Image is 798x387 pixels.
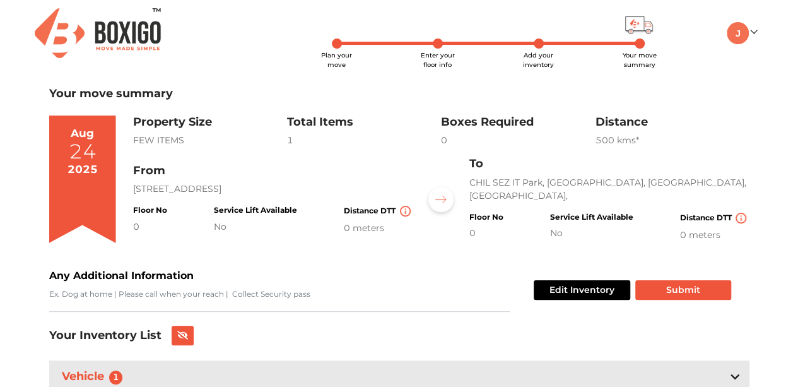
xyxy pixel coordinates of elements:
span: Plan your move [321,51,352,69]
h4: Distance DTT [344,206,413,217]
img: Boxigo [35,8,161,58]
div: FEW ITEMS [133,134,287,147]
div: 0 meters [679,229,749,242]
b: Any Additional Information [49,270,194,282]
h3: Property Size [133,116,287,129]
h3: Vehicle [59,367,131,387]
div: 0 meters [344,222,413,235]
div: 500 km s* [595,134,749,147]
div: No [549,227,633,240]
div: 0 [469,227,503,240]
h4: Service Lift Available [549,213,633,222]
span: 1 [109,371,123,384]
span: Enter your floor info [421,51,455,69]
div: No [214,220,297,234]
button: Submit [635,280,731,300]
p: [STREET_ADDRESS] [133,182,413,196]
span: Add your inventory [523,51,554,69]
h3: Boxes Required [441,116,595,129]
h4: Distance DTT [679,213,749,223]
h3: Distance [595,116,749,129]
div: 2025 [67,162,98,178]
button: Edit Inventory [534,280,630,300]
p: CHIL SEZ IT Park, [GEOGRAPHIC_DATA], [GEOGRAPHIC_DATA], [GEOGRAPHIC_DATA], [469,176,749,203]
h4: Floor No [469,213,503,222]
div: 24 [69,141,97,162]
h3: From [133,164,413,178]
div: 0 [441,134,595,147]
h3: Your move summary [49,87,749,101]
h3: Your Inventory List [49,329,161,343]
h3: Total Items [287,116,441,129]
h3: To [469,157,749,171]
span: Your move summary [623,51,657,69]
div: 1 [287,134,441,147]
div: Aug [71,126,94,142]
div: 0 [133,220,167,234]
h4: Service Lift Available [214,206,297,215]
h4: Floor No [133,206,167,215]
